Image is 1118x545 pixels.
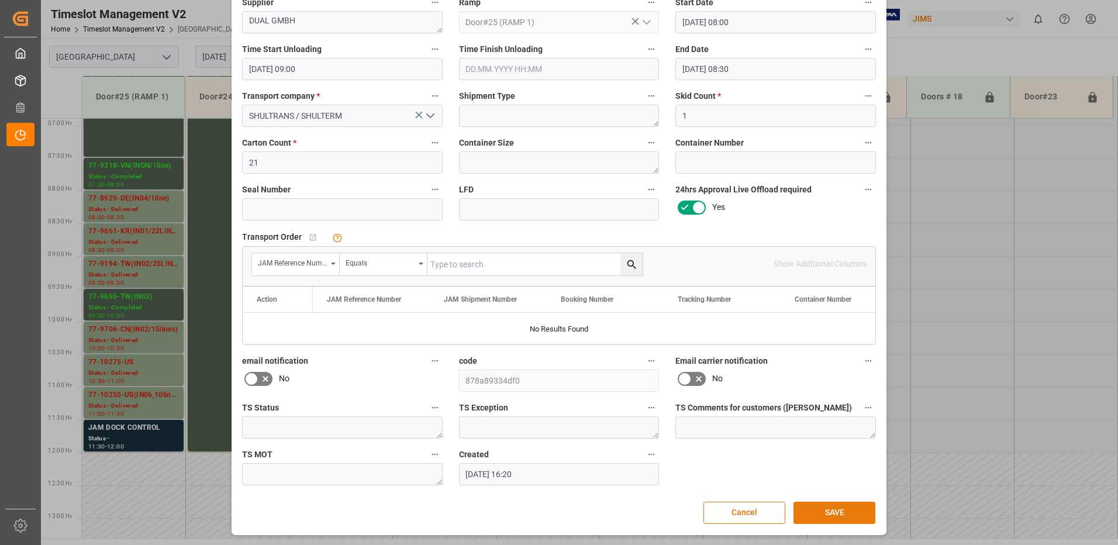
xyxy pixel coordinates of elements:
[712,372,723,385] span: No
[675,90,721,102] span: Skid Count
[675,184,812,196] span: 24hrs Approval Live Offload required
[427,447,443,462] button: TS MOT
[637,13,655,32] button: open menu
[252,253,340,275] button: open menu
[242,11,443,33] textarea: DUAL GMBH
[644,182,659,197] button: LFD
[861,135,876,150] button: Container Number
[644,353,659,368] button: code
[242,137,296,149] span: Carton Count
[444,295,517,303] span: JAM Shipment Number
[242,231,302,243] span: Transport Order
[242,449,272,461] span: TS MOT
[675,58,876,80] input: DD.MM.YYYY HH:MM
[459,43,543,56] span: Time Finish Unloading
[242,43,322,56] span: Time Start Unloading
[427,135,443,150] button: Carton Count *
[427,400,443,415] button: TS Status
[459,463,660,485] input: DD.MM.YYYY HH:MM
[459,90,515,102] span: Shipment Type
[427,42,443,57] button: Time Start Unloading
[712,201,725,213] span: Yes
[644,400,659,415] button: TS Exception
[242,402,279,414] span: TS Status
[861,400,876,415] button: TS Comments for customers ([PERSON_NAME])
[459,184,474,196] span: LFD
[644,88,659,104] button: Shipment Type
[678,295,731,303] span: Tracking Number
[644,135,659,150] button: Container Size
[459,355,477,367] span: code
[703,502,785,524] button: Cancel
[242,90,320,102] span: Transport company
[861,353,876,368] button: Email carrier notification
[420,107,438,125] button: open menu
[459,137,514,149] span: Container Size
[795,295,851,303] span: Container Number
[675,137,744,149] span: Container Number
[459,58,660,80] input: DD.MM.YYYY HH:MM
[459,402,508,414] span: TS Exception
[242,184,291,196] span: Seal Number
[459,11,660,33] input: Type to search/select
[427,182,443,197] button: Seal Number
[257,295,277,303] div: Action
[561,295,613,303] span: Booking Number
[427,353,443,368] button: email notification
[427,253,643,275] input: Type to search
[327,295,401,303] span: JAM Reference Number
[675,402,852,414] span: TS Comments for customers ([PERSON_NAME])
[340,253,427,275] button: open menu
[427,88,443,104] button: Transport company *
[242,58,443,80] input: DD.MM.YYYY HH:MM
[675,355,768,367] span: Email carrier notification
[644,42,659,57] button: Time Finish Unloading
[279,372,289,385] span: No
[346,255,415,268] div: Equals
[861,88,876,104] button: Skid Count *
[644,447,659,462] button: Created
[793,502,875,524] button: SAVE
[675,11,876,33] input: DD.MM.YYYY HH:MM
[861,182,876,197] button: 24hrs Approval Live Offload required
[861,42,876,57] button: End Date
[675,43,709,56] span: End Date
[258,255,327,268] div: JAM Reference Number
[459,449,489,461] span: Created
[620,253,643,275] button: search button
[242,355,308,367] span: email notification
